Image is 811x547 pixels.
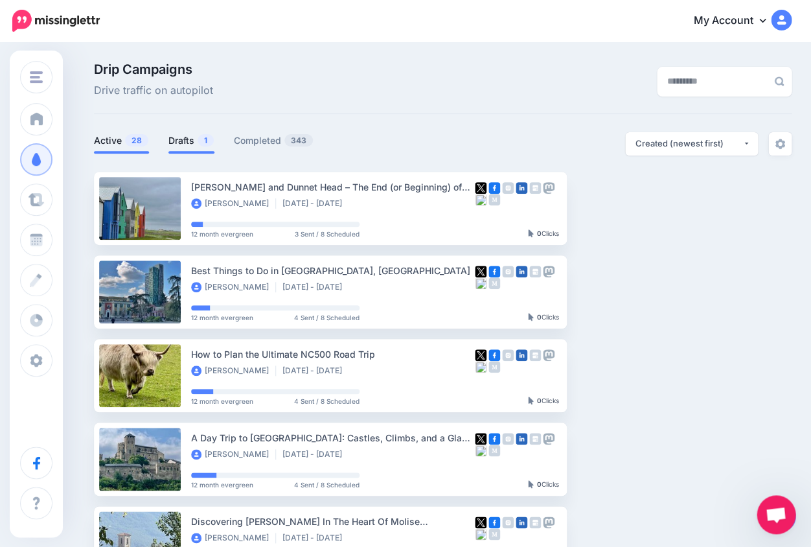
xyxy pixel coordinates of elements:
img: Missinglettr [12,10,100,32]
img: pointer-grey-darker.png [528,397,534,404]
img: pointer-grey-darker.png [528,480,534,488]
img: twitter-square.png [475,266,486,277]
span: 12 month evergreen [191,314,253,321]
img: menu.png [30,71,43,83]
span: 12 month evergreen [191,231,253,237]
span: 1 [198,134,214,146]
img: linkedin-square.png [516,517,527,528]
img: medium-grey-square.png [488,528,500,540]
span: 12 month evergreen [191,482,253,488]
li: [PERSON_NAME] [191,449,276,460]
span: Drive traffic on autopilot [94,82,213,99]
li: [DATE] - [DATE] [282,449,348,460]
span: 12 month evergreen [191,398,253,404]
img: twitter-square.png [475,182,486,194]
img: search-grey-6.png [774,76,784,86]
img: instagram-grey-square.png [502,182,514,194]
div: Clicks [528,397,559,405]
img: facebook-square.png [488,433,500,445]
a: My Account [680,5,792,37]
b: 0 [537,313,542,321]
img: facebook-square.png [488,349,500,361]
img: google_business-grey-square.png [529,349,541,361]
img: google_business-grey-square.png [529,433,541,445]
img: google_business-grey-square.png [529,517,541,528]
div: Discovering [PERSON_NAME] In The Heart Of Molise [GEOGRAPHIC_DATA] [191,514,475,529]
div: How to Plan the Ultimate NC500 Road Trip [191,347,475,362]
img: google_business-grey-square.png [529,266,541,277]
div: Created (newest first) [635,137,742,150]
b: 0 [537,397,542,404]
li: [PERSON_NAME] [191,366,276,376]
img: bluesky-square.png [475,361,486,373]
img: linkedin-square.png [516,182,527,194]
img: settings-grey.png [775,139,785,149]
span: 3 Sent / 8 Scheduled [295,231,360,237]
span: 28 [125,134,148,146]
img: facebook-square.png [488,517,500,528]
img: instagram-grey-square.png [502,433,514,445]
img: pointer-grey-darker.png [528,313,534,321]
span: 4 Sent / 8 Scheduled [294,314,360,321]
img: instagram-grey-square.png [502,349,514,361]
img: linkedin-square.png [516,349,527,361]
img: bluesky-square.png [475,194,486,205]
div: Open chat [757,495,795,534]
img: bluesky-square.png [475,445,486,456]
b: 0 [537,480,542,488]
li: [DATE] - [DATE] [282,366,348,376]
img: google_business-grey-square.png [529,182,541,194]
div: Clicks [528,481,559,489]
a: Drafts1 [168,133,214,148]
li: [DATE] - [DATE] [282,282,348,292]
img: facebook-square.png [488,266,500,277]
img: instagram-grey-square.png [502,266,514,277]
li: [PERSON_NAME] [191,198,276,209]
span: Drip Campaigns [94,63,213,76]
img: instagram-grey-square.png [502,517,514,528]
img: medium-grey-square.png [488,361,500,373]
img: twitter-square.png [475,517,486,528]
li: [DATE] - [DATE] [282,198,348,209]
img: bluesky-square.png [475,528,486,540]
img: linkedin-square.png [516,433,527,445]
a: Active28 [94,133,149,148]
img: facebook-square.png [488,182,500,194]
img: medium-grey-square.png [488,277,500,289]
img: mastodon-grey-square.png [543,266,554,277]
img: mastodon-grey-square.png [543,517,554,528]
img: mastodon-grey-square.png [543,433,554,445]
div: Clicks [528,314,559,321]
li: [PERSON_NAME] [191,533,276,543]
span: 4 Sent / 8 Scheduled [294,398,360,404]
img: twitter-square.png [475,349,486,361]
li: [DATE] - [DATE] [282,533,348,543]
img: medium-grey-square.png [488,445,500,456]
b: 0 [537,229,542,237]
div: Clicks [528,230,559,238]
div: Best Things to Do in [GEOGRAPHIC_DATA], [GEOGRAPHIC_DATA] [191,263,475,278]
span: 4 Sent / 8 Scheduled [294,482,360,488]
img: pointer-grey-darker.png [528,229,534,237]
img: mastodon-grey-square.png [543,182,554,194]
span: 343 [284,134,313,146]
img: twitter-square.png [475,433,486,445]
img: medium-grey-square.png [488,194,500,205]
div: A Day Trip to [GEOGRAPHIC_DATA]: Castles, Climbs, and a Glass of Wine [191,430,475,445]
img: mastodon-grey-square.png [543,349,554,361]
button: Created (newest first) [625,132,758,156]
li: [PERSON_NAME] [191,282,276,292]
div: [PERSON_NAME] and Dunnet Head – The End (or Beginning) of the Road [191,180,475,194]
img: linkedin-square.png [516,266,527,277]
img: bluesky-square.png [475,277,486,289]
a: Completed343 [234,133,314,148]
